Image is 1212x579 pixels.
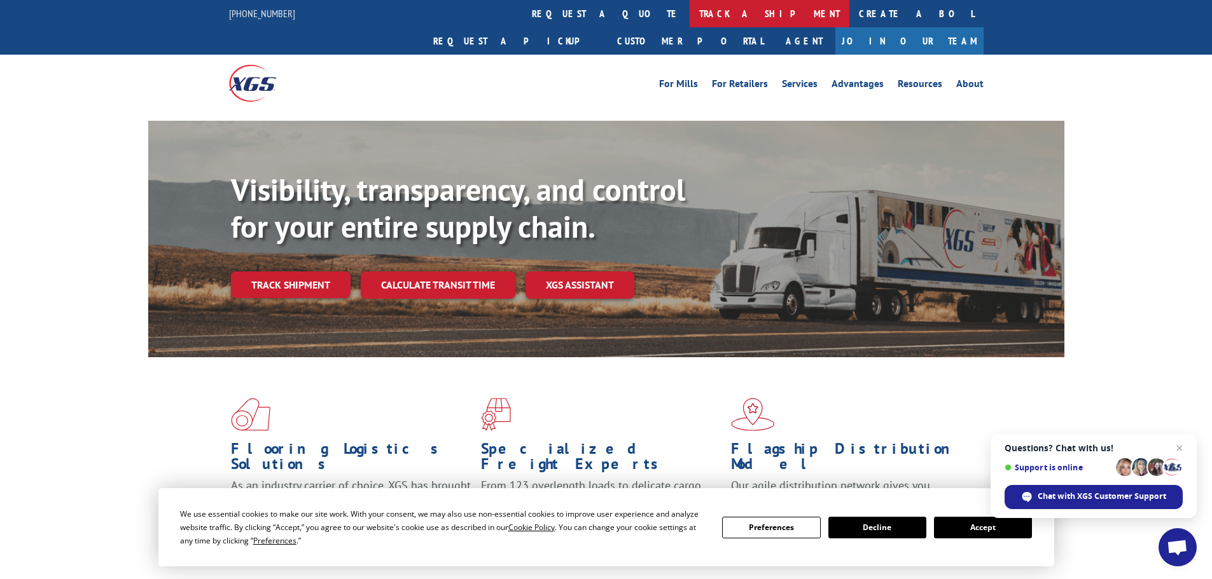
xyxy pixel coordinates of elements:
a: Calculate transit time [361,271,515,299]
button: Decline [828,517,926,538]
span: Cookie Policy [508,522,555,533]
span: Our agile distribution network gives you nationwide inventory management on demand. [731,478,965,508]
a: Resources [898,79,942,93]
a: Request a pickup [424,27,608,55]
a: For Mills [659,79,698,93]
a: About [956,79,984,93]
button: Preferences [722,517,820,538]
span: Questions? Chat with us! [1005,443,1183,453]
span: Close chat [1172,440,1187,456]
a: Customer Portal [608,27,773,55]
span: Support is online [1005,463,1111,472]
img: xgs-icon-focused-on-flooring-red [481,398,511,431]
div: Cookie Consent Prompt [158,488,1054,566]
img: xgs-icon-flagship-distribution-model-red [731,398,775,431]
a: For Retailers [712,79,768,93]
a: Agent [773,27,835,55]
span: As an industry carrier of choice, XGS has brought innovation and dedication to flooring logistics... [231,478,471,523]
div: Chat with XGS Customer Support [1005,485,1183,509]
a: Join Our Team [835,27,984,55]
a: Advantages [832,79,884,93]
p: From 123 overlength loads to delicate cargo, our experienced staff knows the best way to move you... [481,478,721,535]
span: Chat with XGS Customer Support [1038,491,1166,502]
a: XGS ASSISTANT [526,271,634,299]
span: Preferences [253,535,296,546]
div: Open chat [1159,528,1197,566]
b: Visibility, transparency, and control for your entire supply chain. [231,170,685,246]
a: Services [782,79,818,93]
button: Accept [934,517,1032,538]
h1: Flagship Distribution Model [731,441,972,478]
img: xgs-icon-total-supply-chain-intelligence-red [231,398,270,431]
h1: Specialized Freight Experts [481,441,721,478]
h1: Flooring Logistics Solutions [231,441,471,478]
div: We use essential cookies to make our site work. With your consent, we may also use non-essential ... [180,507,707,547]
a: [PHONE_NUMBER] [229,7,295,20]
a: Track shipment [231,271,351,298]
